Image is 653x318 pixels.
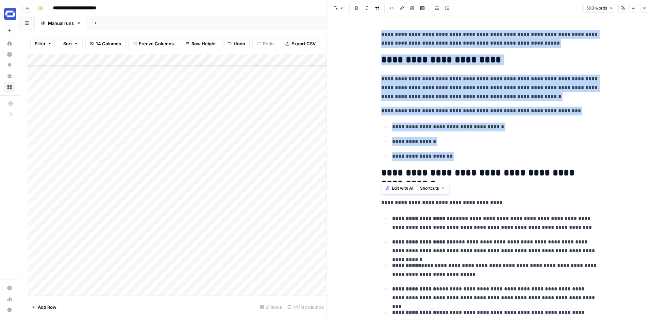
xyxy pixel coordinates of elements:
[4,60,15,71] a: Opportunities
[281,38,320,49] button: Export CSV
[96,40,121,47] span: 14 Columns
[263,40,274,47] span: Redo
[191,40,216,47] span: Row Height
[48,20,74,27] div: Manual runs
[252,38,278,49] button: Redo
[4,283,15,293] a: Settings
[4,71,15,82] a: Your Data
[4,5,15,22] button: Workspace: Synthesia
[257,302,285,313] div: 21 Rows
[420,185,439,191] span: Shortcuts
[223,38,250,49] button: Undo
[4,293,15,304] a: Usage
[417,184,448,193] button: Shortcuts
[128,38,178,49] button: Freeze Columns
[4,82,15,93] a: Browse
[4,49,15,60] a: Insights
[4,304,15,315] button: Help + Support
[234,40,245,47] span: Undo
[383,184,416,193] button: Edit with AI
[4,38,15,49] a: Home
[63,40,72,47] span: Sort
[35,40,46,47] span: Filter
[4,8,16,20] img: Synthesia Logo
[85,38,125,49] button: 14 Columns
[139,40,174,47] span: Freeze Columns
[59,38,83,49] button: Sort
[30,38,56,49] button: Filter
[38,304,56,311] span: Add Row
[291,40,316,47] span: Export CSV
[583,4,616,13] button: 500 words
[35,16,87,30] a: Manual runs
[28,302,61,313] button: Add Row
[285,302,326,313] div: 14/14 Columns
[586,5,607,11] span: 500 words
[392,185,413,191] span: Edit with AI
[181,38,220,49] button: Row Height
